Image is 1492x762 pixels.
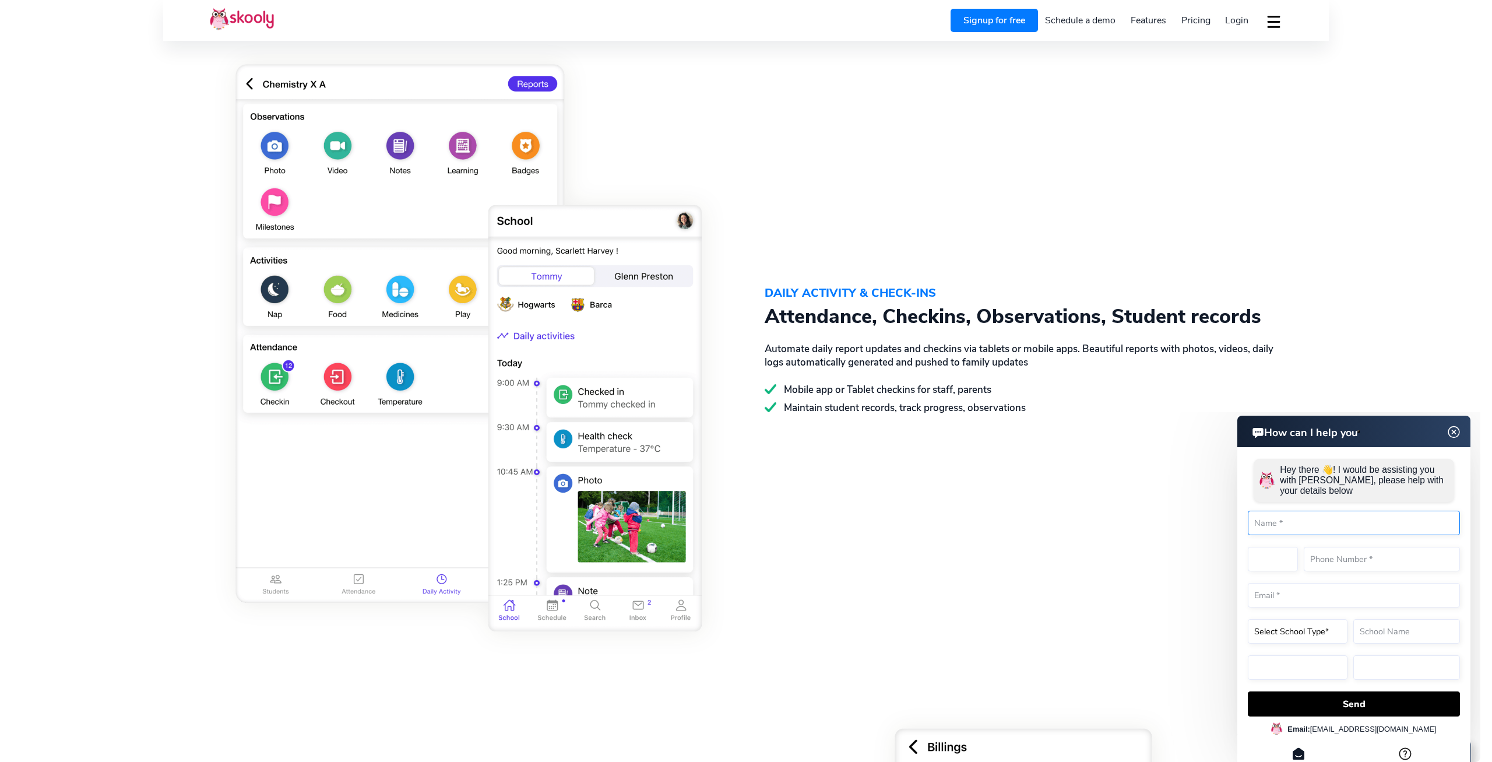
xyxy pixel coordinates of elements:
a: Pricing [1174,11,1218,30]
a: Login [1217,11,1256,30]
span: Pricing [1181,14,1211,27]
img: Skooly [210,8,274,30]
a: Signup for free [951,9,1038,32]
div: Maintain student records, track progress, observations [765,401,1282,415]
span: Login [1225,14,1248,27]
a: Features [1123,11,1174,30]
a: Schedule a demo [1038,11,1124,30]
img: daily-activity-and-check-ins-skooly [235,64,701,631]
div: Automate daily report updates and checkins via tablets or mobile apps. Beautiful reports with pho... [765,342,1282,369]
button: dropdown menu [1265,8,1282,35]
div: Mobile app or Tablet checkins for staff, parents [765,383,1282,396]
div: DAILY ACTIVITY & CHECK-INS [765,282,1282,305]
div: Attendance, Checkins, Observations, Student records [765,305,1282,328]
